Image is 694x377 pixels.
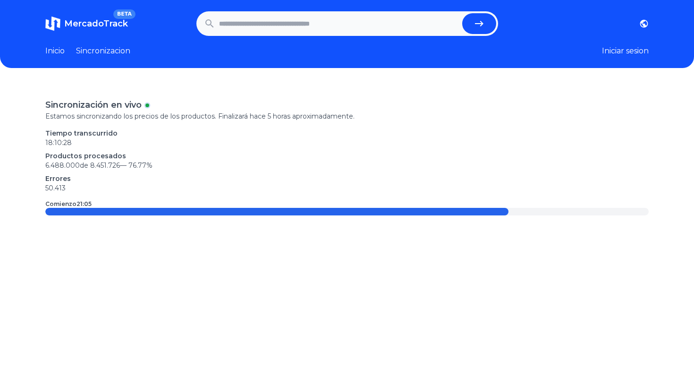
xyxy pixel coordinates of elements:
a: Inicio [45,45,65,57]
p: Errores [45,174,649,183]
p: Tiempo transcurrido [45,129,649,138]
a: Sincronizacion [76,45,130,57]
p: Sincronización en vivo [45,98,142,111]
img: MercadoTrack [45,16,60,31]
p: 50.413 [45,183,649,193]
p: Estamos sincronizando los precios de los productos. Finalizará hace 5 horas aproximadamente. [45,111,649,121]
span: BETA [113,9,135,19]
p: Productos procesados [45,151,649,161]
p: 6.488.000 de 8.451.726 — [45,161,649,170]
time: 21:05 [76,200,92,207]
button: Iniciar sesion [602,45,649,57]
span: 76.77 % [128,161,152,170]
a: MercadoTrackBETA [45,16,128,31]
p: Comienzo [45,200,92,208]
time: 18:10:28 [45,138,72,147]
span: MercadoTrack [64,18,128,29]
